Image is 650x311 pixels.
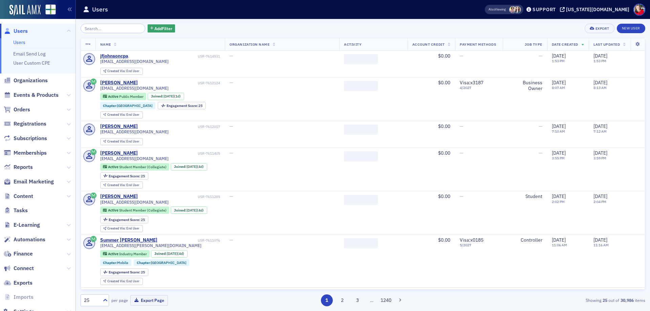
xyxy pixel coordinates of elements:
[438,53,450,59] span: $0.00
[4,77,48,84] a: Organizations
[119,94,144,99] span: Public Member
[552,53,566,59] span: [DATE]
[593,42,620,47] span: Last Updated
[14,207,28,214] span: Tasks
[460,42,496,47] span: Payment Methods
[601,297,608,303] strong: 25
[100,129,169,134] span: [EMAIL_ADDRESS][DOMAIN_NAME]
[130,295,168,306] button: Export Page
[100,59,169,64] span: [EMAIL_ADDRESS][DOMAIN_NAME]
[560,7,632,12] button: [US_STATE][DOMAIN_NAME]
[552,129,565,134] time: 7:10 AM
[100,80,138,86] div: [PERSON_NAME]
[100,102,156,109] div: Chapter:
[9,5,41,16] img: SailAMX
[139,125,220,129] div: USR-7612017
[167,104,203,108] div: 25
[14,178,54,185] span: Email Marketing
[167,251,184,256] div: (4d)
[100,53,128,59] a: jfjohnsoncpa
[103,251,147,256] a: Active Industry Member
[4,207,28,214] a: Tasks
[438,237,450,243] span: $0.00
[438,193,450,199] span: $0.00
[103,94,143,98] a: Active Public Member
[14,221,40,229] span: E-Learning
[151,94,164,98] span: Joined :
[103,261,128,265] a: Chapter:Mobile
[107,139,126,143] span: Created Via :
[14,250,33,258] span: Finance
[100,268,148,276] div: Engagement Score: 25
[14,236,45,243] span: Automations
[108,251,119,256] span: Active
[148,93,184,100] div: Joined: 2025-09-08 00:00:00
[4,178,54,185] a: Email Marketing
[13,60,50,66] a: User Custom CPE
[109,174,141,178] span: Engagement Score :
[4,91,59,99] a: Events & Products
[100,194,138,200] a: [PERSON_NAME]
[100,243,201,248] span: [EMAIL_ADDRESS][PERSON_NAME][DOMAIN_NAME]
[109,217,141,222] span: Engagement Score :
[108,208,119,213] span: Active
[230,53,233,59] span: —
[107,279,126,283] span: Created Via :
[100,237,157,243] div: Summer [PERSON_NAME]
[171,206,207,214] div: Joined: 2025-09-05 00:00:00
[14,265,34,272] span: Connect
[13,51,45,57] a: Email Send Log
[552,59,565,63] time: 1:53 PM
[462,297,645,303] div: Showing out of items
[593,80,607,86] span: [DATE]
[100,124,138,130] div: [PERSON_NAME]
[100,278,143,285] div: Created Via: End User
[552,150,566,156] span: [DATE]
[4,221,40,229] a: E-Learning
[4,106,30,113] a: Orders
[4,149,47,157] a: Memberships
[344,238,378,248] span: ‌
[81,24,145,33] input: Search…
[438,123,450,129] span: $0.00
[4,236,45,243] a: Automations
[100,250,150,258] div: Active: Active: Industry Member
[460,53,463,59] span: —
[344,54,378,64] span: ‌
[344,151,378,161] span: ‌
[552,156,565,160] time: 3:55 PM
[119,164,167,169] span: Student Member (Collegiate)
[4,265,34,272] a: Connect
[119,251,147,256] span: Industry Member
[593,237,607,243] span: [DATE]
[167,103,199,108] span: Engagement Score :
[119,208,167,213] span: Student Member (Collegiate)
[344,81,378,91] span: ‌
[525,42,542,47] span: Job Type
[103,104,152,108] a: Chapter:[GEOGRAPHIC_DATA]
[107,113,139,117] div: End User
[148,24,175,33] button: AddFilter
[489,7,506,12] span: Viewing
[230,193,233,199] span: —
[14,149,47,157] span: Memberships
[171,163,207,171] div: Joined: 2025-09-05 00:00:00
[137,261,186,265] a: Chapter:[GEOGRAPHIC_DATA]
[633,4,645,16] span: Profile
[103,260,117,265] span: Chapter :
[111,297,128,303] label: per page
[109,218,145,222] div: 25
[585,24,614,33] button: Export
[593,193,607,199] span: [DATE]
[174,208,187,213] span: Joined :
[552,193,566,199] span: [DATE]
[109,270,141,274] span: Engagement Score :
[509,6,516,13] span: Jeannine Birmingham
[129,54,220,59] div: USR-7614531
[552,85,565,90] time: 8:07 AM
[100,181,143,188] div: Created Via: End User
[100,93,147,100] div: Active: Active: Public Member
[4,27,28,35] a: Users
